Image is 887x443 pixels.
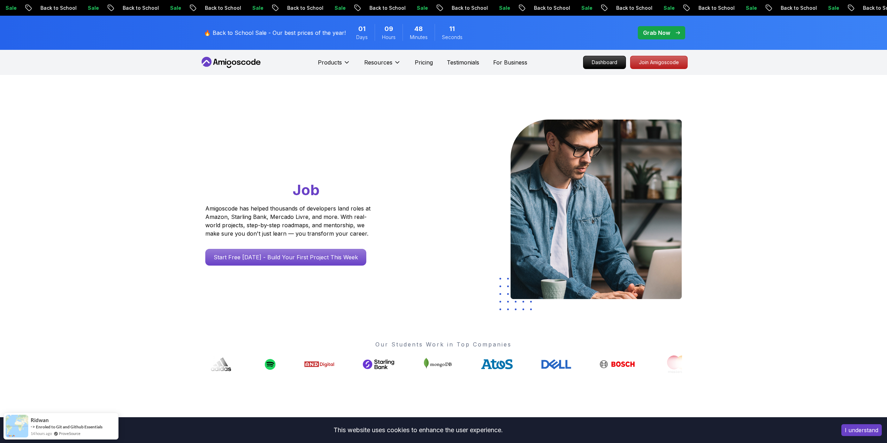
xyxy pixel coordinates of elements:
[442,34,462,41] span: Seconds
[511,120,682,299] img: hero
[356,34,368,41] span: Days
[583,56,626,69] a: Dashboard
[31,424,35,429] span: ->
[449,24,455,34] span: 11 Seconds
[819,5,841,12] p: Sale
[36,424,102,429] a: Enroled to Git and Github Essentials
[572,5,594,12] p: Sale
[205,204,373,238] p: Amigoscode has helped thousands of developers land roles at Amazon, Starling Bank, Mercado Livre,...
[630,56,688,69] a: Join Amigoscode
[410,34,428,41] span: Minutes
[31,430,52,436] span: 14 hours ago
[442,5,490,12] p: Back to School
[654,5,676,12] p: Sale
[205,249,366,266] a: Start Free [DATE] - Build Your First Project This Week
[525,5,572,12] p: Back to School
[414,24,423,34] span: 48 Minutes
[278,5,325,12] p: Back to School
[205,340,682,349] p: Our Students Work in Top Companies
[161,5,183,12] p: Sale
[5,422,831,438] div: This website uses cookies to enhance the user experience.
[415,58,433,67] a: Pricing
[490,5,512,12] p: Sale
[358,24,366,34] span: 1 Days
[59,430,81,436] a: ProveSource
[293,181,320,199] span: Job
[493,58,527,67] a: For Business
[196,5,243,12] p: Back to School
[384,24,393,34] span: 9 Hours
[364,58,392,67] p: Resources
[447,58,479,67] a: Testimonials
[841,424,882,436] button: Accept cookies
[31,417,49,423] span: ridwan
[205,120,397,200] h1: Go From Learning to Hired: Master Java, Spring Boot & Cloud Skills That Get You the
[407,5,430,12] p: Sale
[607,5,654,12] p: Back to School
[318,58,342,67] p: Products
[204,29,346,37] p: 🔥 Back to School Sale - Our best prices of the year!
[360,5,407,12] p: Back to School
[318,58,350,72] button: Products
[364,58,401,72] button: Resources
[382,34,396,41] span: Hours
[736,5,759,12] p: Sale
[78,5,101,12] p: Sale
[689,5,736,12] p: Back to School
[243,5,265,12] p: Sale
[113,5,161,12] p: Back to School
[31,5,78,12] p: Back to School
[6,415,28,437] img: provesource social proof notification image
[325,5,347,12] p: Sale
[643,29,670,37] p: Grab Now
[771,5,819,12] p: Back to School
[583,56,626,69] p: Dashboard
